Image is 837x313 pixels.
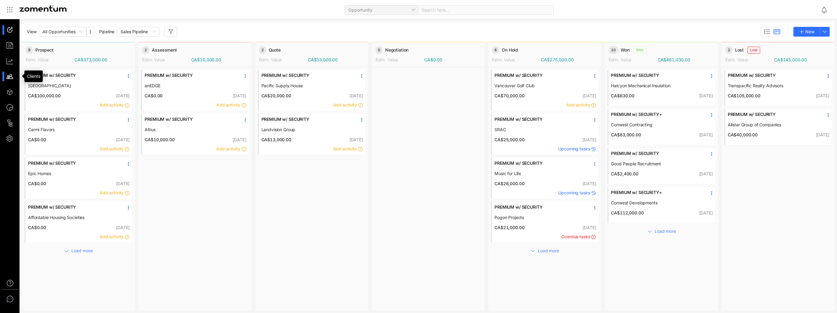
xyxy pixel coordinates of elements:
[99,29,114,35] span: Pipeline
[28,72,117,83] a: PREMIUM w/ SECURITY
[494,72,584,83] a: PREMIUM w/ SECURITY
[491,201,599,243] div: PREMIUM w/ SECURITYPogon ProjectsCA$21,000.00[DATE]Overdue tasks
[611,72,700,78] span: PREMIUM w/ SECURITY
[561,234,590,239] span: Overdue tasks
[494,204,584,214] a: PREMIUM w/ SECURITY
[28,116,117,122] span: PREMIUM w/ SECURITY
[805,28,814,35] span: New
[655,228,676,235] span: Load more
[26,46,33,54] span: 9
[494,83,584,89] span: Vancouver Golf Club
[28,72,117,78] span: PREMIUM w/ SECURITY
[494,214,584,221] a: Pogon Projects
[611,111,700,122] a: PREMIUM w/ SECURITY+
[611,122,700,128] span: Conwest Contracting
[116,137,130,142] span: [DATE]
[269,47,281,53] span: Quote
[492,93,524,99] span: CA$70,000.00
[633,47,646,54] span: Won
[145,127,234,133] a: Altius
[558,146,590,151] span: Upcoming tasks
[641,226,682,236] button: Load more
[728,83,817,89] a: Transpacific Realty Advisors
[24,157,132,199] div: PREMIUM w/ SECURITYEpic HomesCA$0.00[DATE]Add activity
[142,137,174,143] span: CA$10,000.00
[100,190,124,195] span: Add activity
[142,57,165,62] span: Estm. Value
[261,116,350,127] a: PREMIUM w/ SECURITY
[774,57,807,63] span: CA$145,000.00
[491,157,599,199] div: PREMIUM w/ SECURITYMusic for LifeCA$26,000.00[DATE]Upcoming tasks
[609,93,634,99] span: CA$630.00
[725,93,760,99] span: CA$105,000.00
[611,111,700,117] span: PREMIUM w/ SECURITY+
[611,83,700,89] span: Halcyon Mechanical Insulation
[116,225,130,230] span: [DATE]
[816,93,829,98] span: [DATE]
[699,93,713,98] span: [DATE]
[375,57,398,62] span: Estm. Value
[74,57,107,63] span: CA$373,000.00
[728,122,817,128] a: Allstar Group of Companies
[492,181,524,187] span: CA$26,000.00
[26,181,46,187] span: CA$0.00
[145,83,234,89] a: anEDGE
[100,146,124,151] span: Add activity
[494,127,584,133] a: SRAC
[28,214,117,221] a: Affordable Housing Societies
[142,46,149,54] span: 2
[28,116,117,127] a: PREMIUM w/ SECURITY
[658,57,690,63] span: CA$461,030.00
[728,111,817,117] span: PREMIUM w/ SECURITY
[100,234,124,239] span: Add activity
[821,3,833,17] div: Notifications
[582,225,596,230] span: [DATE]
[258,113,366,155] div: PREMIUM w/ SECURITYLandvision GroupCA$13,000.00[DATE]Add activity
[793,27,820,37] button: New
[28,83,117,89] a: [GEOGRAPHIC_DATA]
[142,93,163,99] span: CA$0.00
[28,204,117,210] span: PREMIUM w/ SECURITY
[582,137,596,142] span: [DATE]
[611,161,700,167] a: Good People Recruitment
[494,171,584,177] span: Music for Life
[145,72,234,78] span: PREMIUM w/ SECURITY
[582,93,596,98] span: [DATE]
[582,181,596,186] span: [DATE]
[28,171,117,177] a: Epic Homes
[145,72,234,83] a: PREMIUM w/ SECURITY
[258,70,366,111] div: PREMIUM w/ SECURITYPacific Supply HouseCA$20,000.00[DATE]Add activity
[26,137,46,143] span: CA$0.00
[502,47,518,53] span: On Hold
[607,187,715,223] div: PREMIUM w/ SECURITY+Conwest DevelopmentsCA$112,000.00[DATE]
[494,160,584,171] a: PREMIUM w/ SECURITY
[24,113,132,155] div: PREMIUM w/ SECURITYCarmi FlavorsCA$0.00[DATE]Add activity
[58,245,99,255] button: Load more
[259,46,266,54] span: 2
[525,245,565,255] button: Load more
[494,72,584,78] span: PREMIUM w/ SECURITY
[491,113,599,155] div: PREMIUM w/ SECURITYSRACCA$25,000.00[DATE]Upcoming tasks
[261,127,350,133] a: Landvision Group
[607,70,715,106] div: PREMIUM w/ SECURITYHalcyon Mechanical InsulationCA$630.00[DATE]
[261,72,350,78] span: PREMIUM w/ SECURITY
[728,72,817,78] span: PREMIUM w/ SECURITY
[728,72,817,83] a: PREMIUM w/ SECURITY
[494,160,584,166] span: PREMIUM w/ SECURITY
[566,102,590,107] span: Add activity
[191,57,221,63] span: CA$10,000.00
[145,116,234,127] a: PREMIUM w/ SECURITY
[699,210,713,215] span: [DATE]
[494,204,584,210] span: PREMIUM w/ SECURITY
[699,132,713,137] span: [DATE]
[491,70,599,111] div: PREMIUM w/ SECURITYVancouver Golf ClubCA$70,000.00[DATE]Add activity
[348,5,415,15] span: Opportunity
[28,127,117,133] a: Carmi Flavors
